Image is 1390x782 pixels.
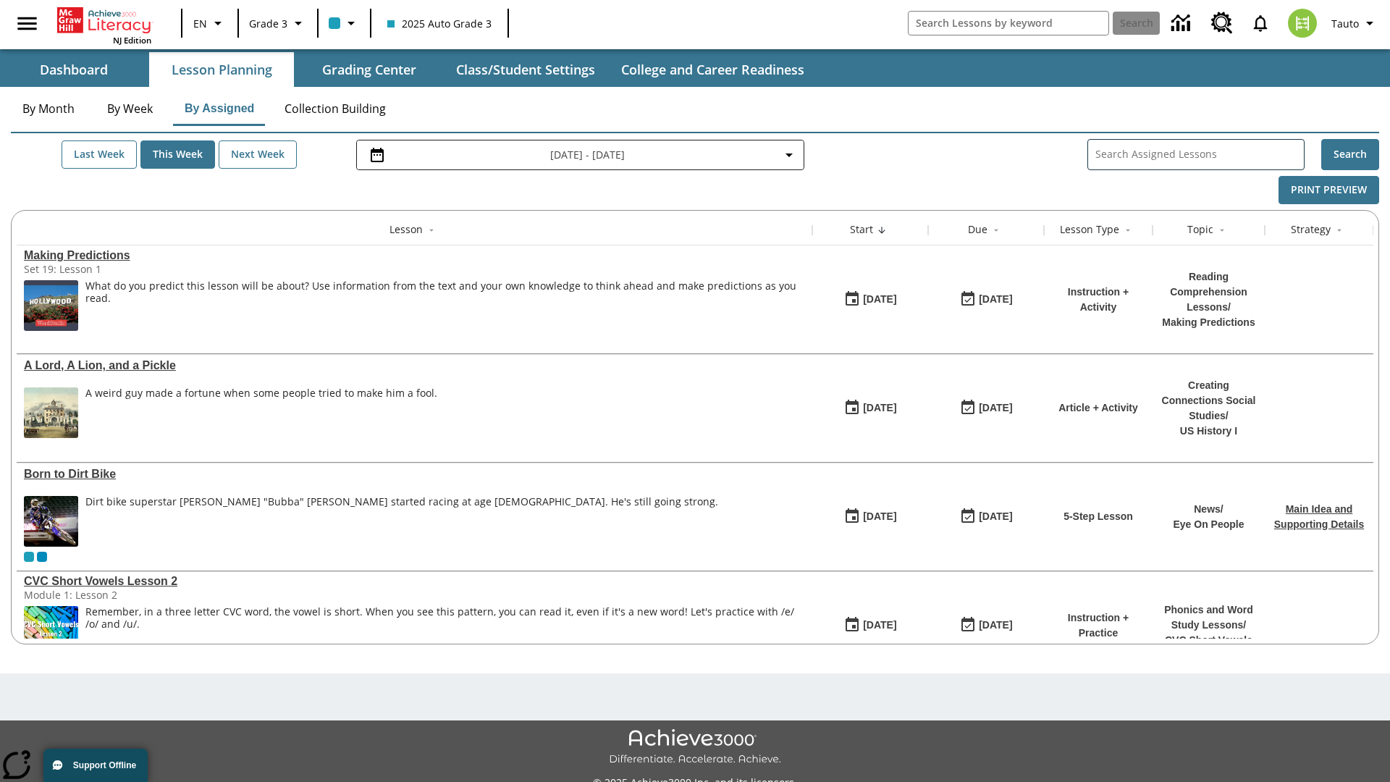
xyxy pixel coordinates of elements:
[550,147,625,162] span: [DATE] - [DATE]
[297,52,442,87] button: Grading Center
[1274,503,1364,530] a: Main Idea and Supporting Details
[57,4,151,46] div: Home
[955,612,1017,639] button: 08/24/25: Last day the lesson can be accessed
[193,16,207,31] span: EN
[1119,222,1137,239] button: Sort
[979,399,1012,417] div: [DATE]
[863,616,896,634] div: [DATE]
[850,222,873,237] div: Start
[987,222,1005,239] button: Sort
[1331,16,1359,31] span: Tauto
[113,35,151,46] span: NJ Edition
[187,10,233,36] button: Language: EN, Select a language
[43,749,148,782] button: Support Offline
[323,10,366,36] button: Class color is light blue. Change class color
[609,729,781,766] img: Achieve3000 Differentiate Accelerate Achieve
[1051,610,1145,641] p: Instruction + Practice
[968,222,987,237] div: Due
[1058,400,1138,416] p: Article + Activity
[1173,517,1244,532] p: Eye On People
[1160,269,1258,315] p: Reading Comprehension Lessons /
[1173,502,1244,517] p: News /
[73,760,136,770] span: Support Offline
[363,146,798,164] button: Select the date range menu item
[24,588,241,602] div: Module 1: Lesson 2
[24,387,78,438] img: a mansion with many statues in front, along with an oxen cart and some horses and buggies
[1326,10,1384,36] button: Profile/Settings
[955,286,1017,314] button: 08/27/25: Last day the lesson can be accessed
[24,280,78,331] img: The white letters of the HOLLYWOOD sign on a hill with red flowers in the foreground.
[1279,4,1326,42] button: Select a new avatar
[1160,633,1258,648] p: CVC Short Vowels
[839,395,901,422] button: 08/24/25: First time the lesson was available
[85,280,805,305] div: What do you predict this lesson will be about? Use information from the text and your own knowled...
[1288,9,1317,38] img: avatar image
[173,91,266,126] button: By Assigned
[955,503,1017,531] button: 08/24/25: Last day the lesson can be accessed
[423,222,440,239] button: Sort
[1213,222,1231,239] button: Sort
[1051,285,1145,315] p: Instruction + Activity
[24,468,805,481] div: Born to Dirt Bike
[389,222,423,237] div: Lesson
[839,612,901,639] button: 08/24/25: First time the lesson was available
[24,249,805,262] div: Making Predictions
[1,52,146,87] button: Dashboard
[6,2,49,45] button: Open side menu
[1242,4,1279,42] a: Notifications
[1160,315,1258,330] p: Making Predictions
[839,286,901,314] button: 08/27/25: First time the lesson was available
[979,616,1012,634] div: [DATE]
[11,91,86,126] button: By Month
[979,290,1012,308] div: [DATE]
[24,606,78,657] img: CVC Short Vowels Lesson 2.
[1279,176,1379,204] button: Print Preview
[219,140,297,169] button: Next Week
[1187,222,1213,237] div: Topic
[1095,144,1304,165] input: Search Assigned Lessons
[1321,139,1379,170] button: Search
[24,552,34,562] div: Current Class
[93,91,166,126] button: By Week
[780,146,798,164] svg: Collapse Date Range Filter
[24,496,78,547] img: Motocross racer James Stewart flies through the air on his dirt bike.
[243,10,313,36] button: Grade: Grade 3, Select a grade
[445,52,607,87] button: Class/Student Settings
[1202,4,1242,43] a: Resource Center, Will open in new tab
[57,6,151,35] a: Home
[839,503,901,531] button: 08/24/25: First time the lesson was available
[863,290,896,308] div: [DATE]
[1060,222,1119,237] div: Lesson Type
[1331,222,1348,239] button: Sort
[85,606,805,657] div: Remember, in a three letter CVC word, the vowel is short. When you see this pattern, you can read...
[863,508,896,526] div: [DATE]
[1160,378,1258,424] p: Creating Connections Social Studies /
[610,52,816,87] button: College and Career Readiness
[85,496,718,547] div: Dirt bike superstar James "Bubba" Stewart started racing at age 4. He's still going strong.
[24,249,805,262] a: Making Predictions, Lessons
[24,575,805,588] div: CVC Short Vowels Lesson 2
[1163,4,1202,43] a: Data Center
[140,140,215,169] button: This Week
[273,91,397,126] button: Collection Building
[85,606,805,631] p: Remember, in a three letter CVC word, the vowel is short. When you see this pattern, you can read...
[909,12,1108,35] input: search field
[24,262,241,276] div: Set 19: Lesson 1
[979,508,1012,526] div: [DATE]
[1291,222,1331,237] div: Strategy
[249,16,287,31] span: Grade 3
[85,496,718,508] div: Dirt bike superstar [PERSON_NAME] "Bubba" [PERSON_NAME] started racing at age [DEMOGRAPHIC_DATA]....
[37,552,47,562] div: OL 2025 Auto Grade 4
[85,387,437,400] div: A weird guy made a fortune when some people tried to make him a fool.
[149,52,294,87] button: Lesson Planning
[955,395,1017,422] button: 08/24/25: Last day the lesson can be accessed
[863,399,896,417] div: [DATE]
[85,280,805,331] div: What do you predict this lesson will be about? Use information from the text and your own knowled...
[85,387,437,438] div: A weird guy made a fortune when some people tried to make him a fool.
